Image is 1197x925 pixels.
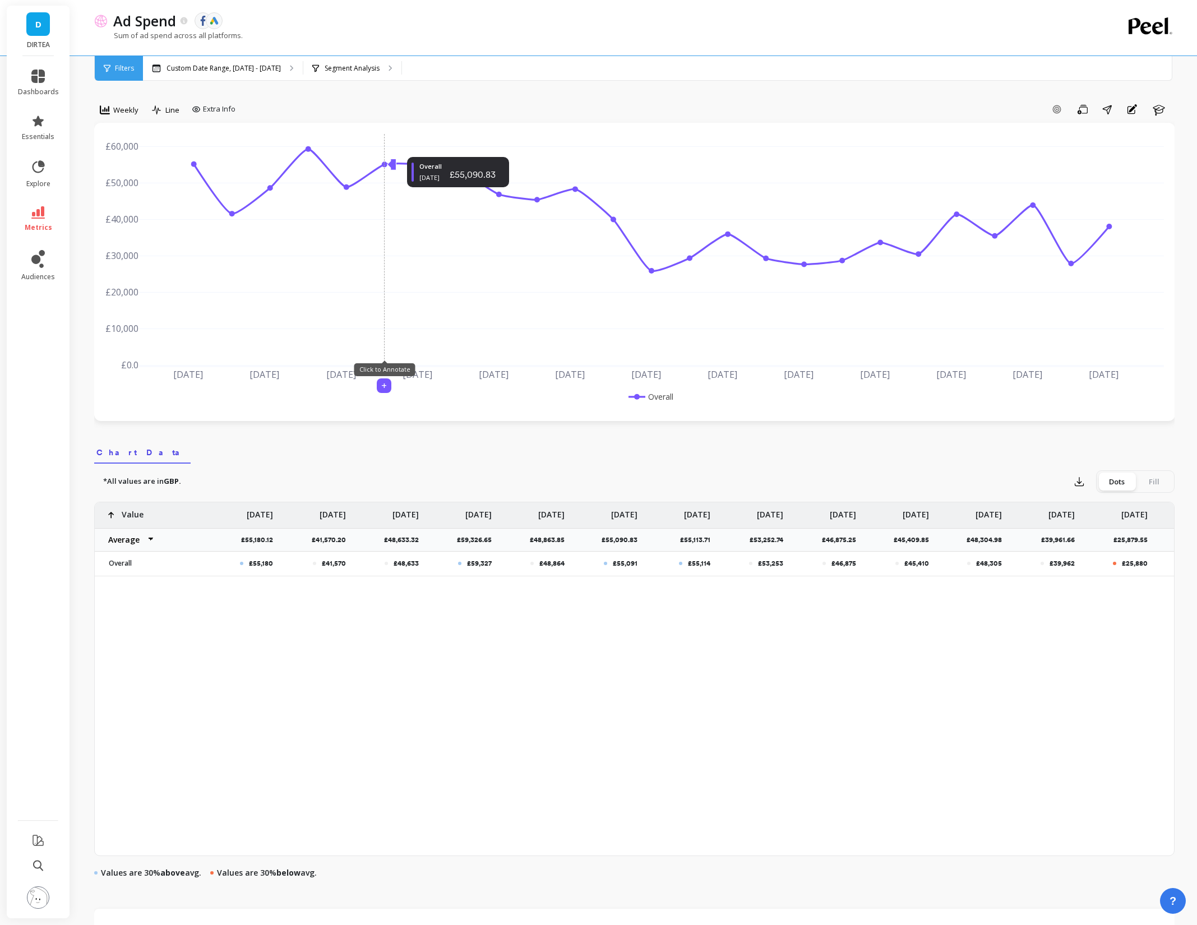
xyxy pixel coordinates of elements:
[538,502,565,520] p: [DATE]
[102,559,200,568] p: Overall
[602,535,644,544] p: £55,090.83
[822,535,863,544] p: £46,875.25
[160,867,185,878] strong: above
[904,559,929,568] p: £45,410
[1160,888,1186,914] button: ?
[967,535,1009,544] p: £48,304.98
[384,535,426,544] p: £48,633.32
[25,223,52,232] span: metrics
[903,502,929,520] p: [DATE]
[26,179,50,188] span: explore
[757,502,783,520] p: [DATE]
[467,559,492,568] p: £59,327
[392,502,419,520] p: [DATE]
[457,535,498,544] p: £59,326.65
[758,559,783,568] p: £53,253
[1113,535,1154,544] p: £25,879.55
[103,476,181,487] p: *All values are in
[1041,535,1082,544] p: £39,961.66
[113,105,138,115] span: Weekly
[35,18,41,31] span: D
[18,87,59,96] span: dashboards
[249,559,273,568] p: £55,180
[320,502,346,520] p: [DATE]
[830,502,856,520] p: [DATE]
[217,867,317,878] p: Values are 30% avg.
[167,64,281,73] p: Custom Date Range, [DATE] - [DATE]
[684,502,710,520] p: [DATE]
[113,11,176,30] p: Ad Spend
[530,535,571,544] p: £48,863.85
[688,559,710,568] p: £55,114
[1170,893,1176,909] span: ?
[1135,473,1172,491] div: Fill
[325,64,380,73] p: Segment Analysis
[831,559,856,568] p: £46,875
[96,447,188,458] span: Chart Data
[1050,559,1075,568] p: £39,962
[611,502,637,520] p: [DATE]
[164,476,181,486] strong: GBP.
[122,502,144,520] p: Value
[1098,473,1135,491] div: Dots
[241,535,280,544] p: £55,180.12
[165,105,179,115] span: Line
[18,40,59,49] p: DIRTEA
[539,559,565,568] p: £48,864
[1122,559,1148,568] p: £25,880
[394,559,419,568] p: £48,633
[203,104,235,115] span: Extra Info
[976,502,1002,520] p: [DATE]
[247,502,273,520] p: [DATE]
[322,559,346,568] p: £41,570
[94,438,1175,464] nav: Tabs
[22,132,54,141] span: essentials
[894,535,936,544] p: £45,409.85
[209,16,219,26] img: api.google.svg
[750,535,790,544] p: £53,252.74
[198,16,208,26] img: api.fb.svg
[101,867,201,878] p: Values are 30% avg.
[613,559,637,568] p: £55,091
[94,30,243,40] p: Sum of ad spend across all platforms.
[976,559,1002,568] p: £48,305
[21,272,55,281] span: audiences
[465,502,492,520] p: [DATE]
[115,64,134,73] span: Filters
[1048,502,1075,520] p: [DATE]
[27,886,49,909] img: profile picture
[1121,502,1148,520] p: [DATE]
[680,535,717,544] p: £55,113.71
[94,14,108,27] img: header icon
[276,867,301,878] strong: below
[312,535,353,544] p: £41,570.20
